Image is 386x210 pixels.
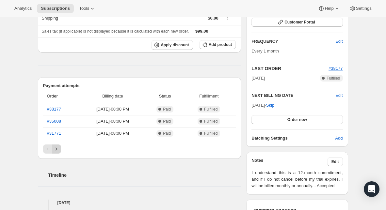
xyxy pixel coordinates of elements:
span: Settings [356,6,372,11]
h3: Notes [251,157,328,166]
h6: Batching Settings [251,135,335,142]
button: #38177 [329,65,343,72]
span: I understand this is a 12-month commitment, and if I do not cancel before my trial expires, I wil... [251,170,343,189]
h4: [DATE] [38,200,241,206]
span: Paid [163,119,171,124]
div: Open Intercom Messenger [364,181,379,197]
span: Add product [209,42,232,47]
span: [DATE] · 08:00 PM [81,106,144,112]
span: Apply discount [161,42,189,48]
span: Paid [163,131,171,136]
h2: FREQUENCY [251,38,335,45]
span: Billing date [81,93,144,99]
button: Shipping actions [222,14,233,21]
a: #31771 [47,131,61,136]
span: Customer Portal [284,20,315,25]
a: #38177 [329,66,343,71]
span: [DATE] · 08:00 PM [81,118,144,125]
h2: Payment attempts [43,82,236,89]
span: Edit [335,38,343,45]
button: Edit [328,157,343,166]
span: [DATE] · [251,103,274,108]
th: Shipping [38,11,136,25]
span: Fulfilled [204,107,217,112]
span: $0.00 [208,16,218,21]
button: Skip [262,100,278,111]
nav: Pagination [43,144,236,154]
button: Add product [200,40,236,49]
span: Help [325,6,333,11]
button: Customer Portal [251,18,343,27]
span: Status [148,93,182,99]
button: Subscriptions [37,4,74,13]
button: Add [331,133,346,143]
span: Tools [79,6,89,11]
span: [DATE] · 08:00 PM [81,130,144,137]
span: Add [335,135,343,142]
button: Next [52,144,61,154]
h2: LAST ORDER [251,65,329,72]
button: Edit [335,92,343,99]
h2: Timeline [48,172,241,178]
span: Paid [163,107,171,112]
button: Analytics [10,4,36,13]
span: Fulfillment [186,93,232,99]
button: Settings [346,4,376,13]
span: Order now [287,117,307,122]
span: Analytics [14,6,32,11]
button: Tools [75,4,100,13]
span: [DATE] [251,75,265,82]
button: Edit [331,36,346,47]
button: Order now [251,115,343,124]
span: Fulfilled [204,131,217,136]
span: Skip [266,102,274,109]
span: Fulfilled [204,119,217,124]
span: Every 1 month [251,49,279,53]
button: Help [314,4,344,13]
th: Order [43,89,80,103]
span: Subscriptions [41,6,70,11]
button: Apply discount [152,40,193,50]
span: Sales tax (if applicable) is not displayed because it is calculated with each new order. [42,29,189,34]
span: Fulfilled [327,76,340,81]
h2: NEXT BILLING DATE [251,92,335,99]
span: $99.00 [195,29,208,34]
span: Edit [331,159,339,164]
a: #38177 [47,107,61,112]
a: #35008 [47,119,61,124]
